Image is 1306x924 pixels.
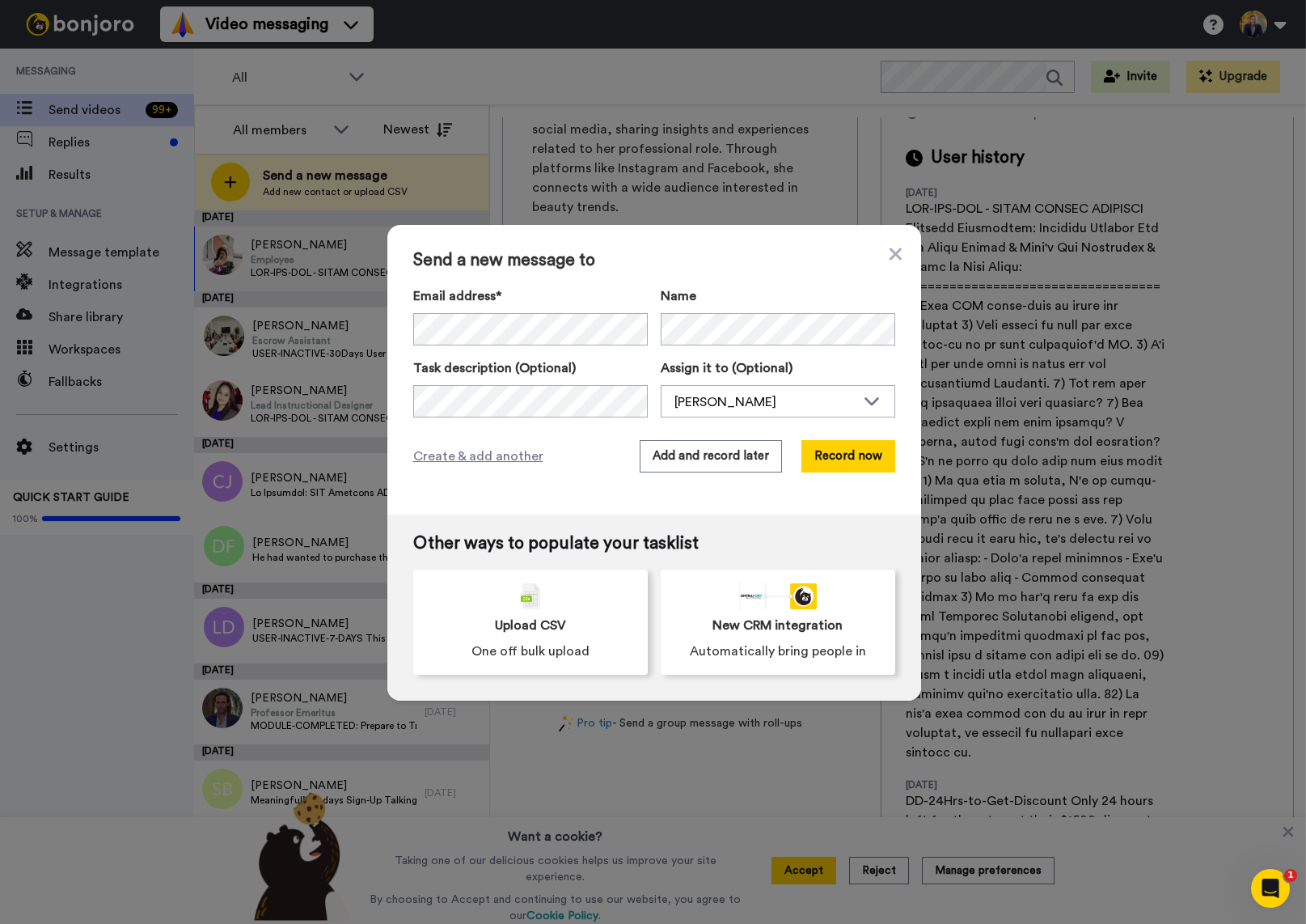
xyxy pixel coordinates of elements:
[690,642,866,661] span: Automatically bring people in
[661,286,696,306] span: Name
[661,358,895,378] label: Assign it to (Optional)
[413,286,648,306] label: Email address*
[640,440,782,473] button: Add and record later
[413,358,648,378] label: Task description (Optional)
[1251,869,1290,908] iframe: Intercom live chat
[413,251,895,270] span: Send a new message to
[413,534,895,553] span: Other ways to populate your tasklist
[521,583,540,609] img: csv-grey.png
[801,440,895,473] button: Record now
[739,583,817,609] div: animation
[471,642,590,661] span: One off bulk upload
[712,616,843,635] span: New CRM integration
[674,392,856,412] div: [PERSON_NAME]
[413,447,543,466] span: Create & add another
[495,616,566,635] span: Upload CSV
[1284,869,1297,882] span: 1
